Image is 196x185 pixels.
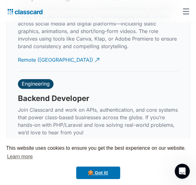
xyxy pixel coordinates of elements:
a: home [5,7,42,16]
a: dismiss cookie message [76,166,120,179]
a: Remote ([GEOGRAPHIC_DATA]) [18,51,100,69]
div: menu [178,4,191,19]
span: This website uses cookies to ensure you get the best experience on our website. [6,144,190,161]
p: Classcard is hiring a full-time remote Graphic Designer and Video Editor (0–2 years experience) t... [18,5,178,50]
div: Remote ([GEOGRAPHIC_DATA]) [18,51,93,64]
a: learn more about cookies [6,152,34,161]
div: Engineering [22,81,50,87]
p: Join Classcard and work on APIs, authentication, and core systems that power class-based business... [18,106,178,136]
a: Remote ([GEOGRAPHIC_DATA]) [18,137,100,154]
div: Remote ([GEOGRAPHIC_DATA]) [18,137,93,149]
h3: Backend Developer [18,94,89,103]
iframe: Intercom live chat [175,164,190,179]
